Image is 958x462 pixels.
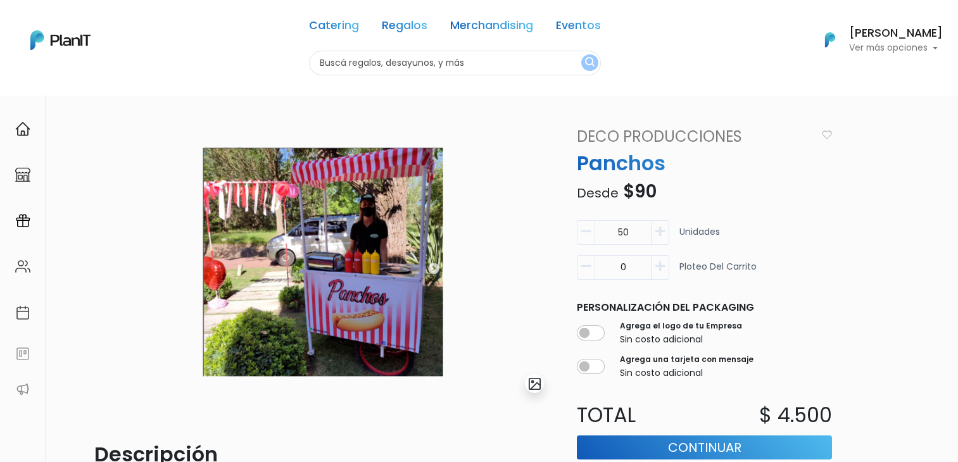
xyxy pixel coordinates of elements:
a: Merchandising [450,20,533,35]
img: search_button-432b6d5273f82d61273b3651a40e1bd1b912527efae98b1b7a1b2c0702e16a8d.svg [585,57,595,69]
img: people-662611757002400ad9ed0e3c099ab2801c6687ba6c219adb57efc949bc21e19d.svg [15,259,30,274]
p: Ploteo del carrito [679,260,757,285]
img: calendar-87d922413cdce8b2cf7b7f5f62616a5cf9e4887200fb71536465627b3292af00.svg [15,305,30,320]
p: Sin costo adicional [620,366,753,380]
h6: [PERSON_NAME] [849,28,943,39]
p: Ver más opciones [849,44,943,53]
img: campaigns-02234683943229c281be62815700db0a1741e53638e28bf9629b52c665b00959.svg [15,213,30,228]
a: Eventos [556,20,601,35]
img: 2000___2000-Photoroom__36_.png [94,125,551,399]
p: Total [569,400,704,430]
img: marketplace-4ceaa7011d94191e9ded77b95e3339b90024bf715f7c57f8cf31f2d8c509eaba.svg [15,167,30,182]
img: PlanIt Logo [816,26,844,54]
p: Personalización del packaging [577,300,832,315]
p: Sin costo adicional [620,333,742,346]
img: gallery-light [527,377,542,391]
button: Continuar [577,435,832,459]
button: PlanIt Logo [PERSON_NAME] Ver más opciones [809,23,943,56]
img: home-e721727adea9d79c4d83392d1f703f7f8bce08238fde08b1acbfd93340b81755.svg [15,122,30,137]
img: heart_icon [822,130,832,139]
label: Agrega una tarjeta con mensaje [620,354,753,365]
input: Buscá regalos, desayunos, y más [309,51,601,75]
img: feedback-78b5a0c8f98aac82b08bfc38622c3050aee476f2c9584af64705fc4e61158814.svg [15,346,30,361]
label: Agrega el logo de tu Empresa [620,320,742,332]
a: Catering [309,20,359,35]
p: Unidades [679,225,720,250]
img: PlanIt Logo [30,30,91,50]
span: $90 [623,179,657,204]
p: $ 4.500 [759,400,832,430]
a: Regalos [382,20,427,35]
p: Panchos [569,148,840,178]
span: Desde [577,184,619,202]
img: partners-52edf745621dab592f3b2c58e3bca9d71375a7ef29c3b500c9f145b62cc070d4.svg [15,382,30,397]
a: Deco Producciones [569,125,817,148]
